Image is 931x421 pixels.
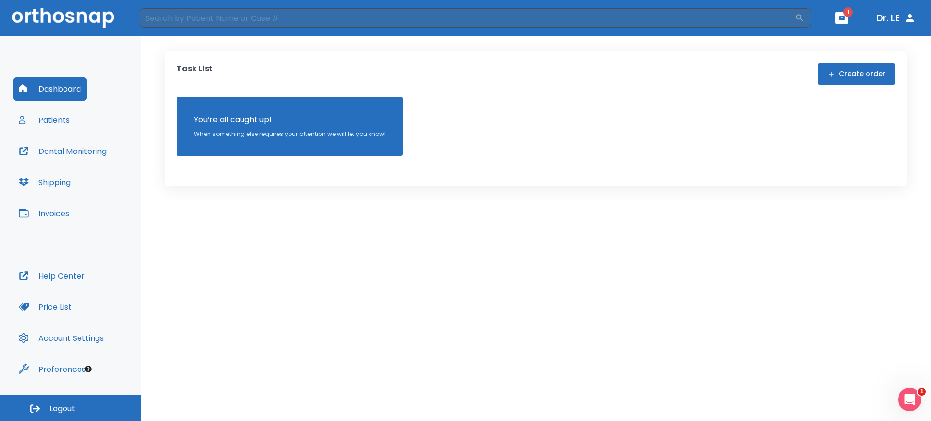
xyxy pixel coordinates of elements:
[918,388,926,396] span: 1
[13,108,76,132] button: Patients
[194,114,385,126] p: You’re all caught up!
[818,63,895,85] button: Create order
[49,404,75,414] span: Logout
[13,139,112,163] button: Dental Monitoring
[13,295,78,319] button: Price List
[898,388,921,411] iframe: Intercom live chat
[84,365,93,373] div: Tooltip anchor
[177,63,213,85] p: Task List
[194,130,385,138] p: When something else requires your attention we will let you know!
[13,170,77,194] button: Shipping
[843,7,853,17] span: 1
[13,357,92,381] button: Preferences
[12,8,114,28] img: Orthosnap
[13,202,75,225] button: Invoices
[13,326,110,350] button: Account Settings
[13,77,87,101] button: Dashboard
[872,9,919,27] button: Dr. LE
[139,8,795,28] input: Search by Patient Name or Case #
[13,264,91,287] button: Help Center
